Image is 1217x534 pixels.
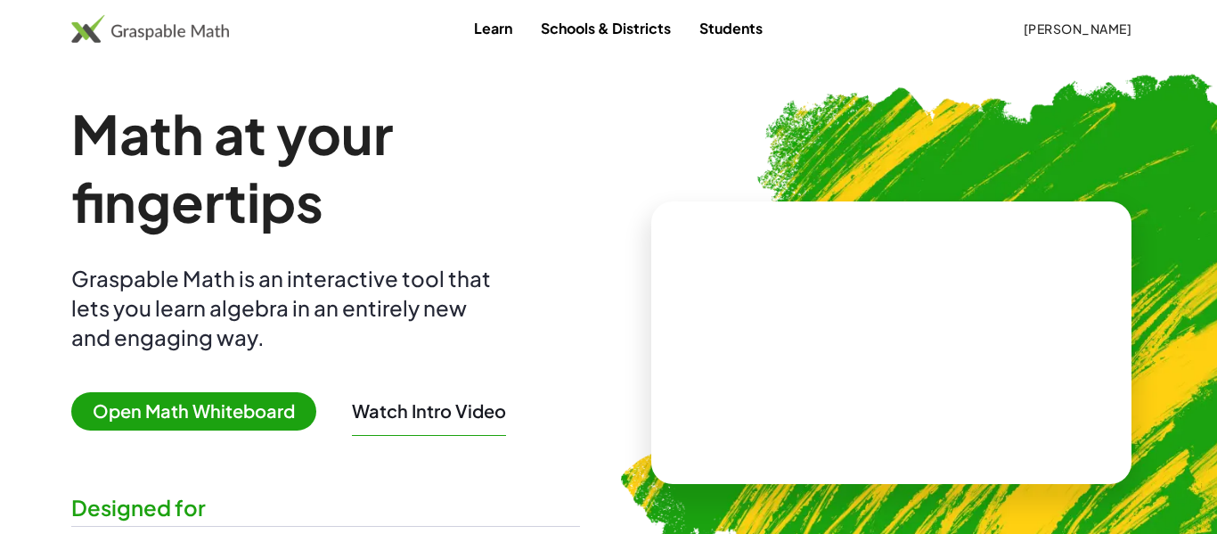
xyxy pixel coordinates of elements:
button: Watch Intro Video [352,399,506,423]
video: What is this? This is dynamic math notation. Dynamic math notation plays a central role in how Gr... [758,276,1025,410]
a: Open Math Whiteboard [71,403,331,422]
a: Schools & Districts [527,12,685,45]
span: [PERSON_NAME] [1023,21,1131,37]
h1: Math at your fingertips [71,100,580,235]
span: Open Math Whiteboard [71,392,316,431]
div: Graspable Math is an interactive tool that lets you learn algebra in an entirely new and engaging... [71,264,499,352]
button: [PERSON_NAME] [1009,12,1146,45]
a: Learn [460,12,527,45]
a: Students [685,12,777,45]
div: Designed for [71,493,580,522]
